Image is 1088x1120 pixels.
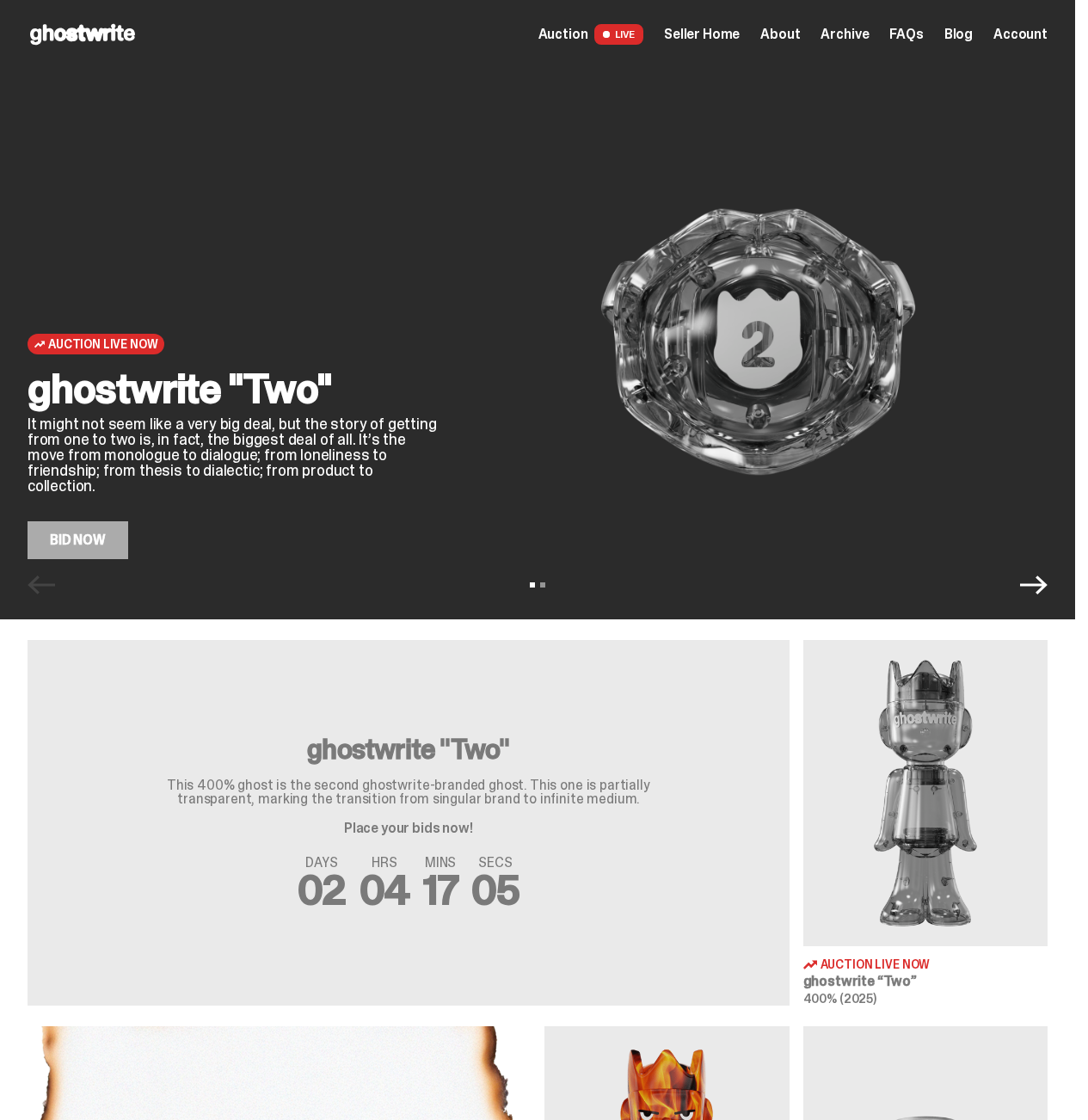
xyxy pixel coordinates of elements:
[803,975,1048,988] h3: ghostwrite “Two”
[538,24,643,45] a: Auction LIVE
[944,28,973,41] a: Blog
[28,416,441,494] p: It might not seem like a very big deal, but the story of getting from one to two is, in fact, the...
[540,582,545,588] button: View slide 2
[133,778,684,806] p: This 400% ghost is the second ghostwrite-branded ghost. This one is partially transparent, markin...
[298,856,347,870] span: DAYS
[423,863,458,917] span: 17
[133,822,684,835] p: Place your bids now!
[803,640,1048,946] img: Two
[360,856,409,870] span: HRS
[821,28,869,41] a: Archive
[803,991,876,1006] span: 400% (2025)
[530,582,535,588] button: View slide 1
[760,28,800,41] a: About
[889,28,923,41] a: FAQs
[471,856,519,870] span: SECS
[28,521,128,559] a: Bid Now
[821,958,931,970] span: Auction Live Now
[360,863,409,917] span: 04
[664,28,740,41] a: Seller Home
[423,856,458,870] span: MINS
[469,125,1048,559] img: ghostwrite "Two"
[298,863,347,917] span: 02
[28,368,441,409] h2: ghostwrite "Two"
[803,640,1048,1006] a: Two Auction Live Now
[133,735,684,763] h3: ghostwrite "Two"
[594,24,643,45] span: LIVE
[471,863,519,917] span: 05
[1020,571,1048,599] button: Next
[538,28,588,41] span: Auction
[48,337,157,351] span: Auction Live Now
[993,28,1048,41] a: Account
